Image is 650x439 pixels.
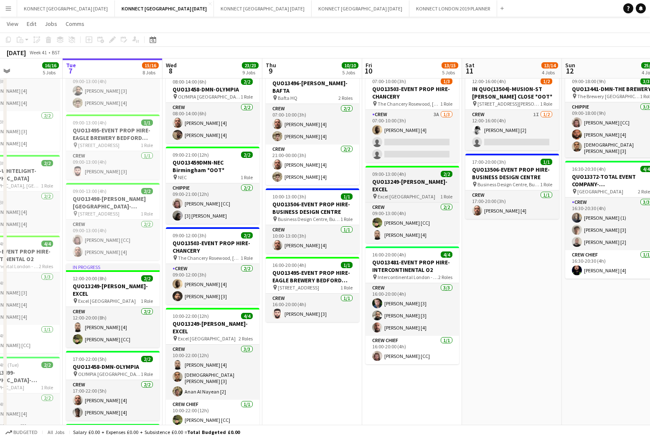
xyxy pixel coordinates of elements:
span: 12:00-16:00 (4h) [472,78,506,84]
app-job-card: 16:00-20:00 (4h)4/4QUO13481-EVENT PROP HIRE-INTERCONTINENTAL O2 Intercontinental London - [GEOGRA... [366,246,459,364]
span: 2/2 [41,362,53,368]
span: Intercontinental London - [GEOGRAPHIC_DATA], [STREET_ADDRESS] [378,274,438,280]
h3: QUO13506-EVENT PROP HIRE-BUSINESS DESIGN CENTRE [465,166,559,181]
button: Budgeted [4,428,39,437]
h3: QUO13503-EVENT PROP HIRE-CHANCERY [366,85,459,100]
span: Thu [266,61,276,69]
span: 1/1 [341,193,353,200]
div: 9 Jobs [242,69,258,76]
app-card-role: Crew Chief1/110:00-22:00 (12h)[PERSON_NAME] [CC] [166,400,259,428]
span: 1/1 [341,262,353,268]
app-card-role: Crew2/209:00-13:00 (4h)[PERSON_NAME] [3][PERSON_NAME] [4] [66,71,160,111]
span: Fri [366,61,372,69]
span: 1 Role [141,142,153,148]
div: [DATE] [7,48,26,57]
span: [STREET_ADDRESS] [278,284,319,291]
span: 2/2 [141,356,153,362]
span: Excel [GEOGRAPHIC_DATA] [378,193,435,200]
span: The Brewery [GEOGRAPHIC_DATA], [STREET_ADDRESS] [577,93,640,99]
span: 12 [564,66,575,76]
span: 1 Role [141,211,153,217]
a: Edit [23,18,40,29]
h3: QUO13249-[PERSON_NAME]-EXCEL [366,178,459,193]
span: 16:00-20:00 (4h) [272,262,306,268]
span: Wed [166,61,177,69]
div: 5 Jobs [43,69,58,76]
span: The Chancery Rosewood, [STREET_ADDRESS] [378,101,440,107]
span: 10:00-13:00 (3h) [272,193,306,200]
app-card-role: Crew2/221:00-00:00 (3h)[PERSON_NAME] [4][PERSON_NAME] [4] [266,145,359,185]
div: 5 Jobs [442,69,458,76]
span: Week 41 [28,49,48,56]
app-job-card: 09:00-13:00 (4h)2/2QUO13498-[PERSON_NAME][GEOGRAPHIC_DATA]-[GEOGRAPHIC_DATA] [STREET_ADDRESS]1 Ro... [66,183,160,260]
app-job-card: 09:00-12:00 (3h)2/2QUO13503-EVENT PROP HIRE-CHANCERY The Chancery Rosewood, [STREET_ADDRESS]1 Rol... [166,227,259,305]
app-card-role: Crew2/217:00-22:00 (5h)[PERSON_NAME] [4][PERSON_NAME] [4] [66,380,160,421]
span: 1 Role [241,255,253,261]
span: 10/10 [342,62,358,69]
span: 08:00-14:00 (6h) [173,79,206,85]
span: 2/2 [41,160,53,166]
div: In progress [66,264,160,270]
span: 4/4 [441,251,452,258]
span: Sat [465,61,475,69]
app-job-card: 17:00-22:00 (5h)2/2QUO13458-DMN-OLYMPIA OLYMPIA [GEOGRAPHIC_DATA]1 RoleCrew2/217:00-22:00 (5h)[PE... [66,351,160,421]
span: 1 Role [41,183,53,189]
span: 1/1 [141,119,153,126]
button: KONNECT [GEOGRAPHIC_DATA] [DATE] [115,0,214,17]
div: 4 Jobs [542,69,558,76]
span: Tue [66,61,76,69]
span: 1 Role [340,284,353,291]
app-card-role: Crew1I1/212:00-16:00 (4h)[PERSON_NAME] [2] [465,110,559,150]
span: 09:00-13:00 (4h) [372,171,406,177]
div: 10:00-22:00 (12h)4/4QUO13249-[PERSON_NAME]-EXCEL Excel [GEOGRAPHIC_DATA]2 RolesCrew3/310:00-22:00... [166,308,259,428]
span: 2/2 [441,171,452,177]
span: NEC [178,174,187,180]
span: 2 Roles [338,95,353,101]
div: 09:00-13:00 (4h)1/1QUO13495-EVENT PROP HIRE-EAGLE BREWERY BEDFORD *OOT* [STREET_ADDRESS]1 RoleCre... [66,114,160,180]
app-card-role: Crew3/316:00-20:00 (4h)[PERSON_NAME] [3][PERSON_NAME] [3][PERSON_NAME] [4] [366,283,459,336]
button: KONNECT [GEOGRAPHIC_DATA] [DATE] [17,0,115,17]
h3: QUO13458-DMN-OLYMPIA [66,363,160,370]
button: KONNECT [GEOGRAPHIC_DATA] [DATE] [214,0,312,17]
span: 09:00-21:00 (12h) [173,152,209,158]
app-job-card: In progress12:00-20:00 (8h)2/2QUO13249-[PERSON_NAME]-EXCEL Excel [GEOGRAPHIC_DATA]1 RoleCrew2/212... [66,264,160,348]
app-card-role: Crew2/212:00-20:00 (8h)[PERSON_NAME] [4][PERSON_NAME] [CC] [66,307,160,348]
div: 07:00-00:00 (17h) (Fri)4/4QUO13496-[PERSON_NAME]-BAFTA Bafta HQ2 RolesCrew2/207:00-10:00 (3h)[PER... [266,67,359,185]
span: 1 Role [540,181,552,188]
span: 9 [264,66,276,76]
span: Total Budgeted £0.00 [187,429,240,435]
span: 2/2 [241,232,253,239]
span: 2 Roles [39,263,53,269]
span: [STREET_ADDRESS][PERSON_NAME] [477,101,540,107]
span: Edit [27,20,36,28]
app-card-role: Crew3A1/307:00-10:00 (3h)[PERSON_NAME] [4] [366,110,459,162]
app-job-card: 08:00-14:00 (6h)2/2QUO13458-DMN-OLYMPIA OLYMPIA [GEOGRAPHIC_DATA]1 RoleCrew2/208:00-14:00 (6h)[PE... [166,74,259,143]
span: Sun [565,61,575,69]
div: 5 Jobs [342,69,358,76]
span: 10:00-22:00 (12h) [173,313,209,319]
span: The Chancery Rosewood, [STREET_ADDRESS] [178,255,241,261]
span: 10 [364,66,372,76]
span: 17:00-22:00 (5h) [73,356,107,362]
app-job-card: 09:00-13:00 (4h)2/2QUO13249-[PERSON_NAME]-EXCEL Excel [GEOGRAPHIC_DATA]1 RoleCrew2/209:00-13:00 (... [366,166,459,243]
span: 1 Role [141,371,153,377]
span: 1 Role [141,298,153,304]
span: Budgeted [13,429,38,435]
span: 1 Role [440,193,452,200]
span: 09:00-13:00 (4h) [73,119,107,126]
span: 1 Role [241,94,253,100]
span: 11 [464,66,475,76]
span: 09:00-12:00 (3h) [173,232,206,239]
span: 16:30-20:30 (4h) [572,166,606,172]
span: OLYMPIA [GEOGRAPHIC_DATA] [78,371,141,377]
h3: QUO13495-EVENT PROP HIRE-EAGLE BREWERY BEDFORD *OOT* [66,127,160,142]
div: 8 Jobs [142,69,158,76]
span: Business Design Centre, Business Design Centre - Queuing System in Place, [STREET_ADDRESS] [278,216,340,222]
span: 2 Roles [438,274,452,280]
span: 7 [65,66,76,76]
span: 15/16 [142,62,159,69]
app-job-card: 12:00-16:00 (4h)1/2IN QUO(13504)-MUSION-ST [PERSON_NAME] CLOSE *OOT* [STREET_ADDRESS][PERSON_NAME... [465,73,559,150]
